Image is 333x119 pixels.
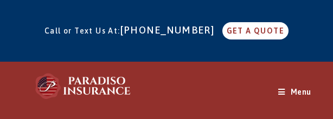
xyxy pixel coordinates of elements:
[222,22,289,39] a: GET A QUOTE
[44,27,120,35] span: Call or Text Us At:
[33,72,135,101] img: Paradiso Insurance
[278,88,311,96] a: Mobile Menu
[287,88,311,96] span: Menu
[120,24,220,36] a: [PHONE_NUMBER]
